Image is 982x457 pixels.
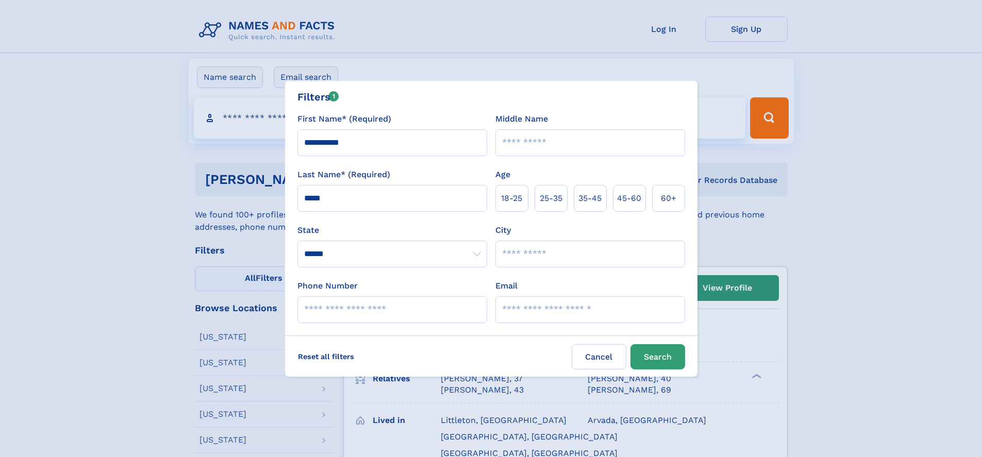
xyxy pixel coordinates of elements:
[578,192,602,205] span: 35‑45
[501,192,522,205] span: 18‑25
[630,344,685,369] button: Search
[661,192,676,205] span: 60+
[297,113,391,125] label: First Name* (Required)
[297,224,487,236] label: State
[291,344,361,369] label: Reset all filters
[617,192,641,205] span: 45‑60
[297,89,339,105] div: Filters
[297,280,358,292] label: Phone Number
[495,113,548,125] label: Middle Name
[297,168,390,181] label: Last Name* (Required)
[572,344,626,369] label: Cancel
[495,224,511,236] label: City
[495,280,518,292] label: Email
[540,192,562,205] span: 25‑35
[495,168,510,181] label: Age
